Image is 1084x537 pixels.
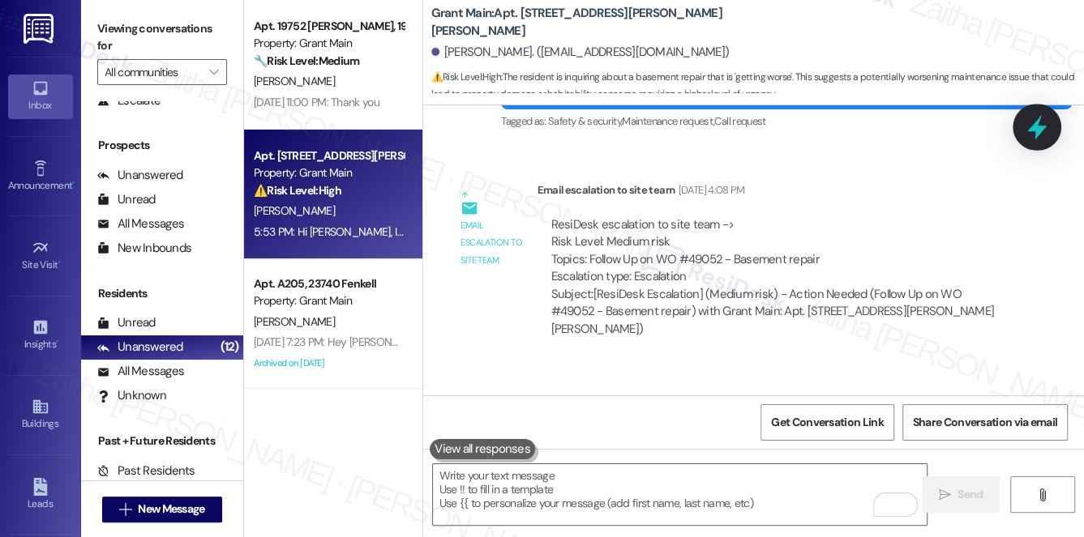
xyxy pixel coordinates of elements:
span: Share Conversation via email [913,414,1057,431]
div: Apt. [STREET_ADDRESS][PERSON_NAME][PERSON_NAME] [254,147,404,164]
span: [PERSON_NAME] [254,314,335,329]
a: Inbox [8,75,73,118]
strong: 🔧 Risk Level: Medium [254,53,359,68]
span: Safety & security , [548,114,622,128]
a: Buildings [8,393,73,437]
div: Past + Future Residents [81,433,243,450]
div: Property: Grant Main [254,164,404,181]
span: Send [958,486,983,503]
span: New Message [138,501,204,518]
div: [DATE] 7:23 PM: Hey [PERSON_NAME], we appreciate your text! We'll be back at 11AM to help you out... [254,335,968,349]
span: • [72,177,75,189]
span: Call request [714,114,765,128]
div: Residents [81,285,243,302]
label: Viewing conversations for [97,16,227,59]
div: [DATE] 11:00 PM: Thank you [254,95,379,109]
div: Email escalation to site team [461,217,524,269]
a: Insights • [8,313,73,357]
span: [PERSON_NAME] [254,74,335,88]
div: Apt. 19752 [PERSON_NAME], 19752 [PERSON_NAME] [254,18,404,35]
div: Unread [97,314,156,331]
a: Site Visit • [8,234,73,278]
span: Get Conversation Link [771,414,883,431]
div: Property: Grant Main [254,35,404,52]
div: Subject: [ResiDesk Escalation] (Medium risk) - Action Needed (Follow Up on WO #49052 - Basement r... [551,286,1005,338]
div: Past Residents [97,462,195,479]
button: Share Conversation via email [902,404,1068,441]
div: Unread [97,191,156,208]
button: Get Conversation Link [761,404,893,441]
img: ResiDesk Logo [24,14,57,44]
div: New Inbounds [97,240,191,257]
a: Leads [8,473,73,517]
div: Apt. A205, 23740 Fenkell [254,275,404,292]
i:  [119,503,131,516]
span: Maintenance request , [622,114,714,128]
div: Prospects [81,137,243,154]
div: All Messages [97,215,184,232]
div: Archived on [DATE] [252,353,405,373]
span: • [56,336,58,347]
i:  [1036,488,1048,501]
strong: ⚠️ Risk Level: High [431,70,501,83]
span: • [58,257,61,268]
button: Send [922,476,1000,513]
span: : The resident is inquiring about a basement repair that is 'getting worse'. This suggests a pote... [431,69,1084,104]
div: [PERSON_NAME]. ([EMAIL_ADDRESS][DOMAIN_NAME]) [431,44,730,61]
b: Grant Main: Apt. [STREET_ADDRESS][PERSON_NAME][PERSON_NAME] [431,5,756,40]
div: Unanswered [97,167,183,184]
div: Tagged as: [501,109,1072,133]
div: [DATE] 4:08 PM [675,181,745,198]
i:  [209,66,218,79]
textarea: To enrich screen reader interactions, please activate Accessibility in Grammarly extension settings [433,464,928,525]
button: New Message [102,497,222,522]
div: ResiDesk escalation to site team -> Risk Level: Medium risk Topics: Follow Up on WO #49052 - Base... [551,216,1005,286]
input: All communities [105,59,201,85]
strong: ⚠️ Risk Level: High [254,183,341,198]
div: Escalate [97,92,161,109]
div: Email escalation to site team [538,181,1018,204]
span: [PERSON_NAME] [254,203,335,218]
div: Property: Grant Main [254,292,404,309]
div: (12) [216,335,243,360]
div: All Messages [97,363,184,380]
div: Unanswered [97,339,183,356]
i:  [939,488,951,501]
div: Unknown [97,387,166,404]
